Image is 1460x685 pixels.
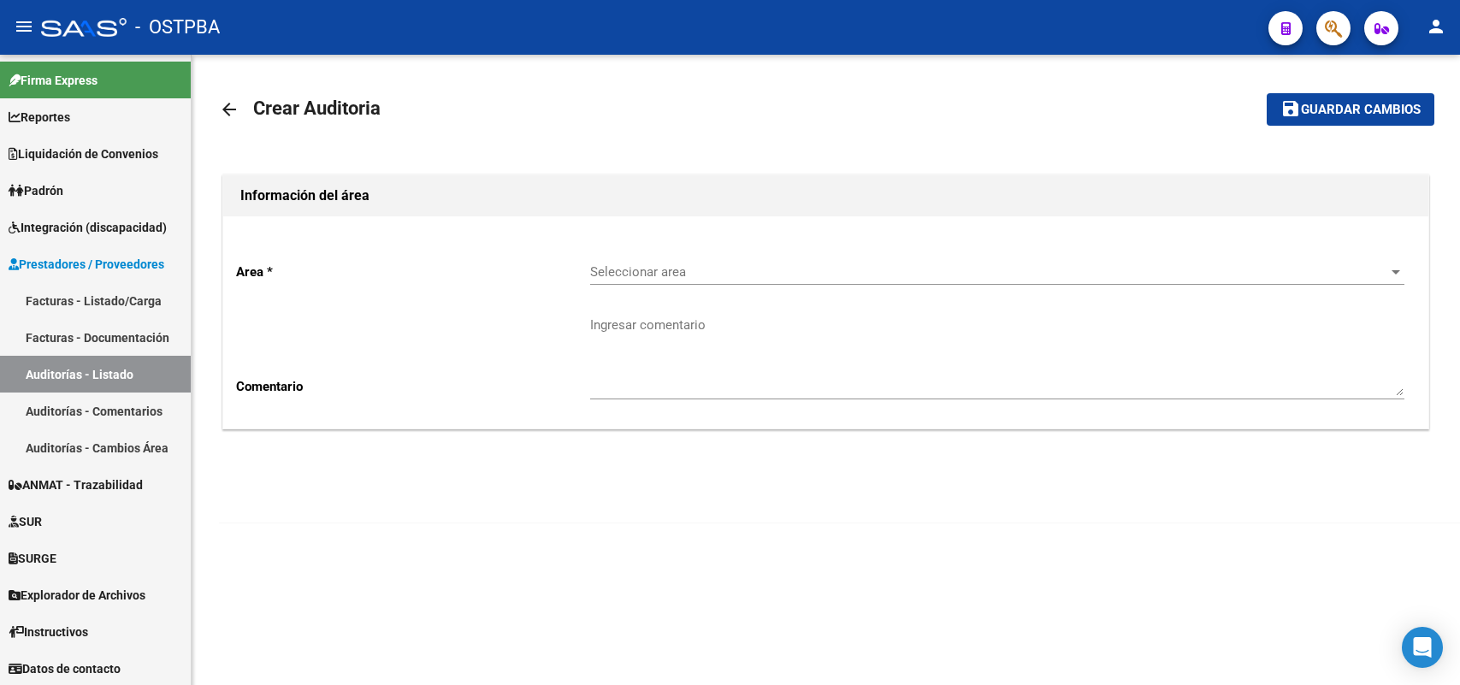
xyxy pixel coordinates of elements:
[9,255,164,274] span: Prestadores / Proveedores
[9,145,158,163] span: Liquidación de Convenios
[9,512,42,531] span: SUR
[1301,103,1421,118] span: Guardar cambios
[1267,93,1434,125] button: Guardar cambios
[1402,627,1443,668] div: Open Intercom Messenger
[253,97,381,119] span: Crear Auditoria
[590,264,1389,280] span: Seleccionar area
[9,218,167,237] span: Integración (discapacidad)
[9,586,145,605] span: Explorador de Archivos
[9,475,143,494] span: ANMAT - Trazabilidad
[219,99,239,120] mat-icon: arrow_back
[236,377,590,396] p: Comentario
[135,9,220,46] span: - OSTPBA
[9,71,98,90] span: Firma Express
[9,181,63,200] span: Padrón
[1280,98,1301,119] mat-icon: save
[9,623,88,641] span: Instructivos
[9,659,121,678] span: Datos de contacto
[14,16,34,37] mat-icon: menu
[240,182,1411,210] h1: Información del área
[1426,16,1446,37] mat-icon: person
[9,108,70,127] span: Reportes
[9,549,56,568] span: SURGE
[236,263,590,281] p: Area *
